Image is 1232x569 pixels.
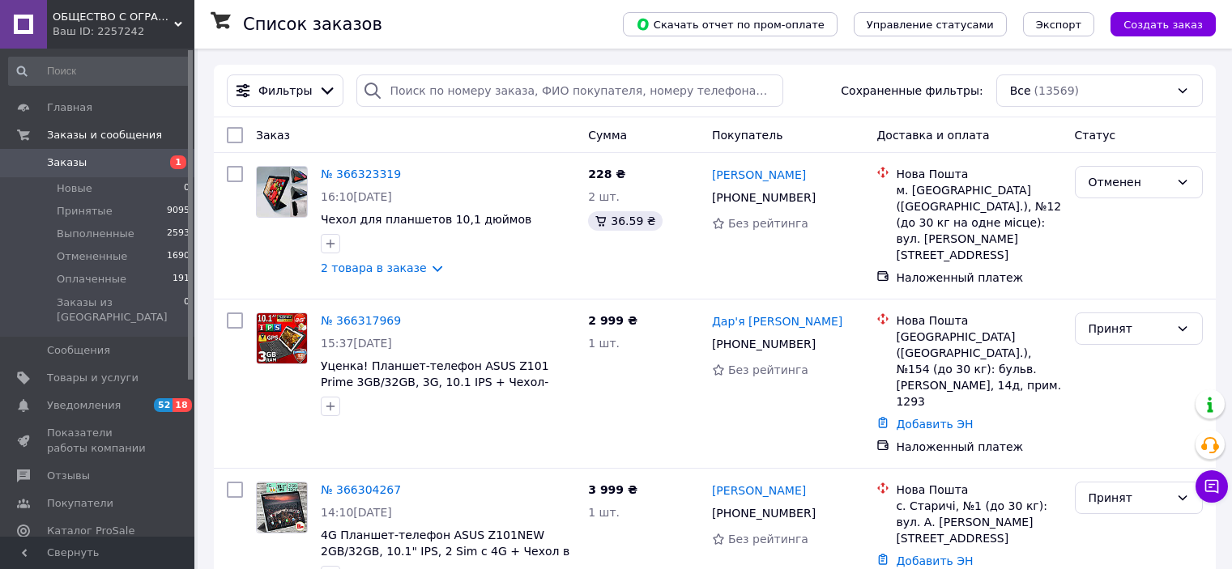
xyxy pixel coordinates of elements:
span: Заказы и сообщения [47,128,162,142]
a: Создать заказ [1094,17,1216,30]
div: 36.59 ₴ [588,211,662,231]
span: Создать заказ [1123,19,1203,31]
a: № 366323319 [321,168,401,180]
div: Нова Пошта [896,312,1061,329]
span: [PHONE_NUMBER] [712,191,816,204]
a: Добавить ЭН [896,418,973,431]
span: (13569) [1034,84,1079,97]
span: 15:37[DATE] [321,337,392,350]
span: 14:10[DATE] [321,506,392,519]
span: Главная [47,100,92,115]
div: Наложенный платеж [896,270,1061,286]
span: Уведомления [47,398,121,413]
span: 9095 [167,204,190,219]
span: 0 [184,181,190,196]
img: Фото товару [257,313,307,363]
span: Управление статусами [867,19,994,31]
span: 3 999 ₴ [588,483,637,496]
a: Добавить ЭН [896,554,973,567]
button: Управление статусами [854,12,1007,36]
a: Фото товару [256,312,308,364]
a: [PERSON_NAME] [712,167,806,183]
button: Экспорт [1023,12,1094,36]
span: 228 ₴ [588,168,625,180]
span: Без рейтинга [728,217,808,230]
span: 2 999 ₴ [588,314,637,327]
button: Скачать отчет по пром-оплате [623,12,838,36]
a: [PERSON_NAME] [712,482,806,499]
span: 1 шт. [588,506,620,519]
span: Все [1010,83,1031,99]
div: Отменен [1089,173,1170,191]
a: Фото товару [256,482,308,533]
a: № 366304267 [321,483,401,496]
a: Чехол для планшетов 10,1 дюймов [321,213,531,226]
span: Сумма [588,129,627,142]
div: Нова Пошта [896,482,1061,498]
a: Уценка! Планшет-телефон ASUS Z101 Prime 3GB/32GB, 3G, 10.1 IPS + Чехол-клавиатура в [GEOGRAPHIC_D... [321,359,549,405]
span: Покупатель [712,129,783,142]
span: Каталог ProSale [47,524,134,538]
span: Покупатели [47,496,113,511]
span: Оплаченные [57,272,126,287]
span: Экспорт [1036,19,1081,31]
div: Нова Пошта [896,166,1061,182]
span: Фильтры [258,83,312,99]
img: Фото товару [257,167,307,217]
span: [PHONE_NUMBER] [712,338,816,350]
span: 16:10[DATE] [321,190,392,203]
div: [GEOGRAPHIC_DATA] ([GEOGRAPHIC_DATA].), №154 (до 30 кг): бульв. [PERSON_NAME], 14д, прим. 1293 [896,329,1061,410]
button: Создать заказ [1111,12,1216,36]
span: 2593 [167,227,190,241]
h1: Список заказов [243,15,382,34]
a: Дар'я [PERSON_NAME] [712,313,842,329]
span: Показатели работы компании [47,426,150,455]
span: Принятые [57,204,113,219]
img: Фото товару [257,482,307,533]
span: Доставка и оплата [876,129,989,142]
div: Принят [1089,320,1170,338]
span: 18 [173,398,191,412]
a: 2 товара в заказе [321,261,427,274]
a: Фото товару [256,166,308,218]
input: Поиск [8,57,191,86]
div: м. [GEOGRAPHIC_DATA] ([GEOGRAPHIC_DATA].), №12 (до 30 кг на одне місце): вул. [PERSON_NAME][STREE... [896,182,1061,263]
span: Заказ [256,129,290,142]
span: Заказы из [GEOGRAPHIC_DATA] [57,295,184,325]
div: Наложенный платеж [896,439,1061,455]
span: Статус [1075,129,1116,142]
span: Выполненные [57,227,134,241]
span: Товары и услуги [47,371,139,385]
span: 0 [184,295,190,325]
span: 1 шт. [588,337,620,350]
span: Сообщения [47,343,110,358]
div: Принят [1089,489,1170,507]
button: Чат с покупателем [1196,470,1228,503]
span: ОБЩЕСТВО С ОГРАНИЧЕННОЙ ОТВЕТСТВЕННОСТЬЮ "АДРОНИКС ТРЕЙДИНГ" [53,10,174,24]
span: Скачать отчет по пром-оплате [636,17,825,32]
span: Отмененные [57,249,127,264]
span: Без рейтинга [728,363,808,376]
span: 1690 [167,249,190,264]
div: с. Старичі, №1 (до 30 кг): вул. А. [PERSON_NAME][STREET_ADDRESS] [896,498,1061,546]
span: Заказы [47,155,87,170]
span: 1 [170,155,186,169]
span: Сохраненные фильтры: [841,83,983,99]
span: 2 шт. [588,190,620,203]
span: 191 [173,272,190,287]
span: Новые [57,181,92,196]
span: Отзывы [47,469,90,483]
span: [PHONE_NUMBER] [712,507,816,520]
span: Без рейтинга [728,533,808,546]
span: 52 [154,398,173,412]
input: Поиск по номеру заказа, ФИО покупателя, номеру телефона, Email, номеру накладной [356,74,783,107]
div: Ваш ID: 2257242 [53,24,194,39]
a: № 366317969 [321,314,401,327]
